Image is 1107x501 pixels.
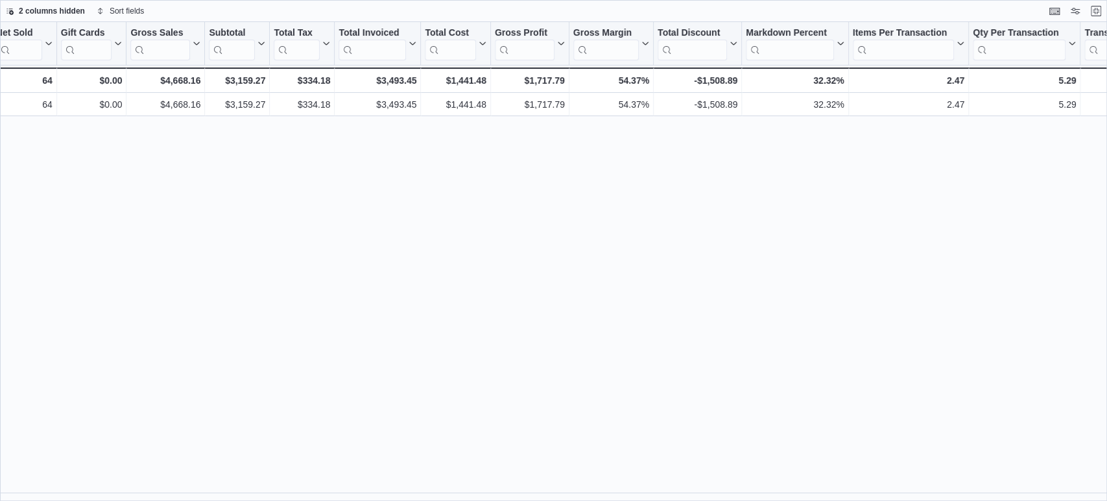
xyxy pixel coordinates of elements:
div: $0.00 [61,73,123,88]
span: 2 columns hidden [19,6,85,16]
button: Exit fullscreen [1088,3,1104,19]
button: Keyboard shortcuts [1047,3,1062,19]
button: Sort fields [91,3,149,19]
div: 32.32% [746,73,844,88]
div: $1,441.48 [425,73,486,88]
div: 5.29 [973,73,1076,88]
div: $1,717.79 [495,73,565,88]
div: $3,159.27 [209,73,265,88]
div: $3,493.45 [339,73,416,88]
div: $4,668.16 [130,73,200,88]
span: Sort fields [110,6,144,16]
div: $334.18 [274,73,330,88]
div: -$1,508.89 [658,73,737,88]
button: Display options [1067,3,1083,19]
div: 2.47 [853,73,965,88]
button: 2 columns hidden [1,3,90,19]
div: 54.37% [573,73,649,88]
